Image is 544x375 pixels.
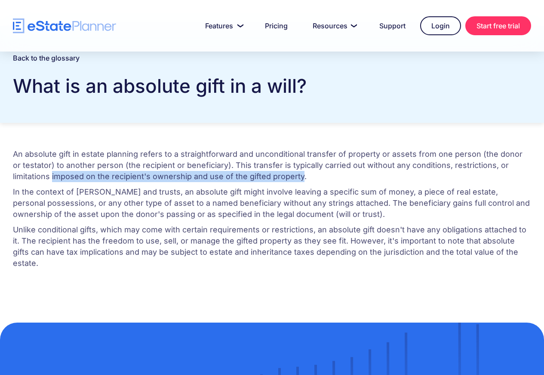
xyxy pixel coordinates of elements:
p: In the context of [PERSON_NAME] and trusts, an absolute gift might involve leaving a specific sum... [13,186,531,220]
a: Start free trial [465,16,531,35]
a: Back to the glossary [13,54,80,62]
a: Login [420,16,461,35]
a: Resources [302,17,365,34]
a: Support [369,17,416,34]
a: home [13,18,116,34]
p: Unlike conditional gifts, which may come with certain requirements or restrictions, an absolute g... [13,224,531,269]
h1: What is an absolute gift in a will? [13,73,531,99]
a: Pricing [255,17,298,34]
p: An absolute gift in estate planning refers to a straightforward and unconditional transfer of pro... [13,149,531,182]
a: Features [195,17,250,34]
